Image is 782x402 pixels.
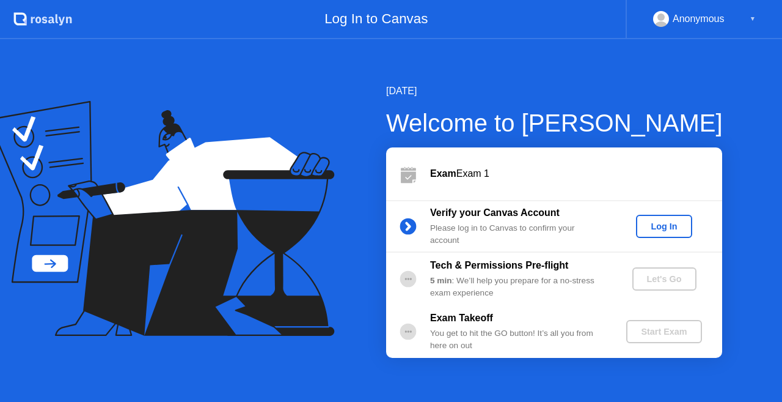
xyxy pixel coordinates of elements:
[430,166,722,181] div: Exam 1
[430,276,452,285] b: 5 min
[430,260,568,270] b: Tech & Permissions Pre-flight
[430,313,493,323] b: Exam Takeoff
[626,320,701,343] button: Start Exam
[636,215,692,238] button: Log In
[631,327,696,337] div: Start Exam
[430,222,606,247] div: Please log in to Canvas to confirm your account
[386,84,723,99] div: [DATE]
[641,221,687,231] div: Log In
[673,11,725,27] div: Anonymous
[430,168,456,179] b: Exam
[632,267,696,291] button: Let's Go
[750,11,756,27] div: ▼
[430,327,606,352] div: You get to hit the GO button! It’s all you from here on out
[430,275,606,300] div: : We’ll help you prepare for a no-stress exam experience
[430,207,560,218] b: Verify your Canvas Account
[386,105,723,141] div: Welcome to [PERSON_NAME]
[637,274,692,284] div: Let's Go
